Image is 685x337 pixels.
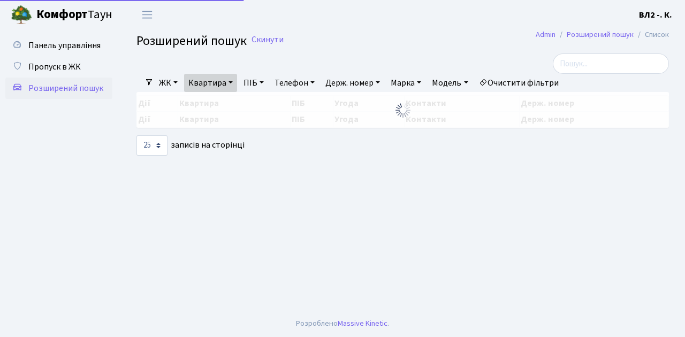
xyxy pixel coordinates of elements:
[36,6,88,23] b: Комфорт
[134,6,161,24] button: Переключити навігацію
[184,74,237,92] a: Квартира
[553,53,669,74] input: Пошук...
[567,29,634,40] a: Розширений пошук
[386,74,425,92] a: Марка
[36,6,112,24] span: Таун
[634,29,669,41] li: Список
[536,29,555,40] a: Admin
[5,35,112,56] a: Панель управління
[28,40,101,51] span: Панель управління
[252,35,284,45] a: Скинути
[520,24,685,46] nav: breadcrumb
[5,56,112,78] a: Пропуск в ЖК
[28,82,103,94] span: Розширений пошук
[11,4,32,26] img: logo.png
[475,74,563,92] a: Очистити фільтри
[321,74,384,92] a: Держ. номер
[155,74,182,92] a: ЖК
[136,135,245,156] label: записів на сторінці
[239,74,268,92] a: ПІБ
[639,9,672,21] a: ВЛ2 -. К.
[136,32,247,50] span: Розширений пошук
[428,74,472,92] a: Модель
[136,135,168,156] select: записів на сторінці
[270,74,319,92] a: Телефон
[338,318,387,329] a: Massive Kinetic
[296,318,389,330] div: Розроблено .
[5,78,112,99] a: Розширений пошук
[394,102,412,119] img: Обробка...
[28,61,81,73] span: Пропуск в ЖК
